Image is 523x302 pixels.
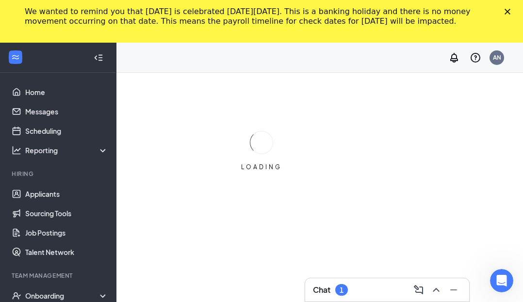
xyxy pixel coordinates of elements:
[313,285,330,295] h3: Chat
[25,7,483,26] div: We wanted to remind you that [DATE] is celebrated [DATE][DATE]. This is a banking holiday and the...
[12,145,21,155] svg: Analysis
[25,82,108,102] a: Home
[340,286,343,294] div: 1
[25,242,108,262] a: Talent Network
[25,204,108,223] a: Sourcing Tools
[94,53,103,63] svg: Collapse
[428,282,444,298] button: ChevronUp
[470,52,481,64] svg: QuestionInfo
[11,52,20,62] svg: WorkstreamLogo
[448,284,459,296] svg: Minimize
[12,271,106,280] div: Team Management
[413,284,425,296] svg: ComposeMessage
[411,282,426,298] button: ComposeMessage
[25,145,109,155] div: Reporting
[25,223,108,242] a: Job Postings
[430,284,442,296] svg: ChevronUp
[25,102,108,121] a: Messages
[25,291,100,301] div: Onboarding
[12,170,106,178] div: Hiring
[237,163,286,171] div: LOADING
[25,184,108,204] a: Applicants
[490,269,513,292] iframe: Intercom live chat
[493,53,501,62] div: AN
[448,52,460,64] svg: Notifications
[505,9,514,15] div: Close
[12,291,21,301] svg: UserCheck
[25,121,108,141] a: Scheduling
[446,282,461,298] button: Minimize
